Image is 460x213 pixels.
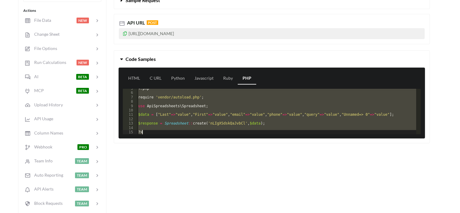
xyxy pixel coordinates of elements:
[190,72,218,85] a: Javascript
[123,108,137,112] div: 10
[75,172,89,178] span: TEAM
[123,112,137,117] div: 11
[76,74,89,80] span: BETA
[77,60,89,65] span: NEW
[123,95,137,99] div: 7
[31,144,52,149] span: Webhook
[147,20,158,25] span: POST
[31,186,54,191] span: API Alerts
[31,130,63,135] span: Column Names
[123,121,137,125] div: 13
[23,8,101,13] div: Actions
[123,104,137,108] div: 9
[31,88,44,93] span: MCP
[75,201,89,206] span: TEAM
[31,201,63,206] span: Block Requests
[31,172,63,178] span: Auto Reporting
[76,88,89,94] span: BETA
[238,72,256,85] a: PHP
[145,72,166,85] a: C URL
[31,74,38,79] span: AI
[75,186,89,192] span: TEAM
[218,72,238,85] a: Ruby
[123,99,137,104] div: 8
[31,18,51,23] span: File Data
[114,51,429,68] button: Code Samples
[31,60,66,65] span: Run Calculations
[77,18,89,23] span: NEW
[119,28,425,39] p: [URL][DOMAIN_NAME]
[123,72,145,85] a: HTML
[75,158,89,164] span: TEAM
[123,117,137,121] div: 12
[123,91,137,95] div: 6
[166,72,190,85] a: Python
[31,46,57,51] span: File Options
[123,130,137,134] div: 15
[31,116,53,121] span: API Usage
[126,20,145,25] span: API URL
[77,144,89,150] span: PRO
[126,56,156,62] span: Code Samples
[31,32,60,37] span: Change Sheet
[123,126,137,130] div: 14
[31,158,53,163] span: Team Info
[31,102,63,107] span: Upload History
